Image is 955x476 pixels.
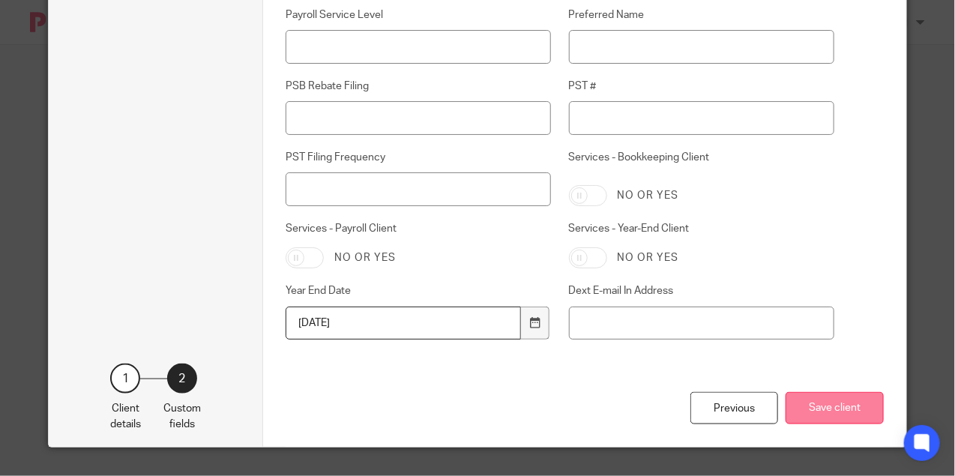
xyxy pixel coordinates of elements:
[167,364,197,394] div: 2
[110,401,141,432] p: Client details
[110,364,140,394] div: 1
[569,221,834,236] label: Services - Year-End Client
[286,307,521,340] input: YYYY-MM-DD
[286,7,551,22] label: Payroll Service Level
[569,283,834,298] label: Dext E-mail In Address
[286,150,551,165] label: PST Filing Frequency
[690,392,778,424] div: Previous
[786,392,884,424] button: Save client
[286,283,551,298] label: Year End Date
[618,250,679,265] label: No or yes
[569,79,834,94] label: PST #
[569,150,834,174] label: Services - Bookkeeping Client
[163,401,201,432] p: Custom fields
[569,7,834,22] label: Preferred Name
[334,250,396,265] label: No or yes
[286,221,551,236] label: Services - Payroll Client
[618,188,679,203] label: No or yes
[286,79,551,94] label: PSB Rebate Filing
